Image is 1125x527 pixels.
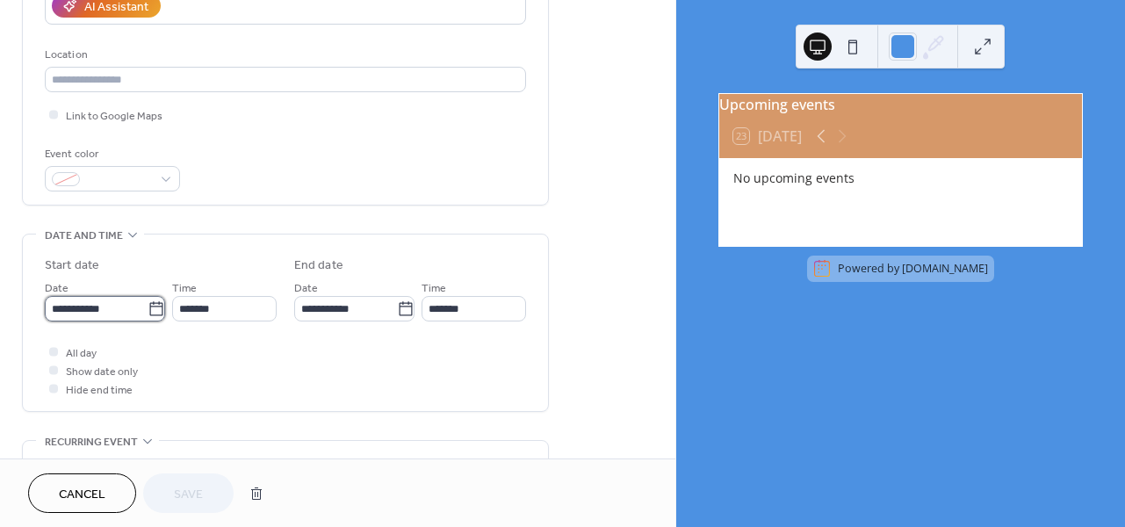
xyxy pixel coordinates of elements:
div: Location [45,46,523,64]
div: No upcoming events [733,169,1068,187]
span: Time [172,279,197,298]
button: Cancel [28,473,136,513]
span: Date and time [45,227,123,245]
span: Date [294,279,318,298]
div: Upcoming events [719,94,1082,115]
div: End date [294,256,343,275]
div: Powered by [838,261,988,276]
span: Recurring event [45,433,138,451]
a: [DOMAIN_NAME] [902,261,988,276]
div: Start date [45,256,99,275]
span: Hide end time [66,381,133,400]
div: Event color [45,145,177,163]
span: Time [422,279,446,298]
span: Cancel [59,486,105,504]
span: Date [45,279,69,298]
span: Link to Google Maps [66,107,162,126]
span: All day [66,344,97,363]
span: Show date only [66,363,138,381]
